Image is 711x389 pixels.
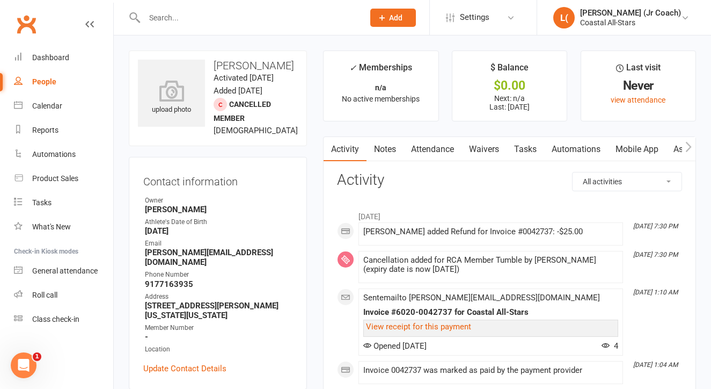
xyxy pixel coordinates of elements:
[145,332,292,342] strong: -
[324,137,367,162] a: Activity
[363,227,618,236] div: [PERSON_NAME] added Refund for Invoice #0042737: -$25.00
[460,5,489,30] span: Settings
[145,248,292,267] strong: [PERSON_NAME][EMAIL_ADDRESS][DOMAIN_NAME]
[14,283,113,307] a: Roll call
[580,18,681,27] div: Coastal All-Stars
[633,222,678,230] i: [DATE] 7:30 PM
[32,53,69,62] div: Dashboard
[138,80,205,116] div: upload photo
[363,256,618,274] div: Cancellation added for RCA Member Tumble by [PERSON_NAME] (expiry date is now [DATE])
[349,61,412,81] div: Memberships
[375,83,386,92] strong: n/a
[32,198,52,207] div: Tasks
[32,266,98,275] div: General attendance
[32,174,78,183] div: Product Sales
[14,307,113,332] a: Class kiosk mode
[145,239,292,249] div: Email
[461,137,507,162] a: Waivers
[14,70,113,94] a: People
[145,279,292,289] strong: 9177163935
[214,86,262,96] time: Added [DATE]
[145,323,292,333] div: Member Number
[145,196,292,206] div: Owner
[14,142,113,167] a: Automations
[14,46,113,70] a: Dashboard
[544,137,608,162] a: Automations
[145,205,292,214] strong: [PERSON_NAME]
[11,352,36,378] iframe: Intercom live chat
[608,137,666,162] a: Mobile App
[611,96,665,104] a: view attendance
[145,217,292,227] div: Athlete's Date of Birth
[32,315,79,323] div: Class check-in
[14,191,113,215] a: Tasks
[14,118,113,142] a: Reports
[633,361,678,369] i: [DATE] 1:04 AM
[141,10,356,25] input: Search...
[33,352,41,361] span: 1
[342,95,420,103] span: No active memberships
[14,94,113,118] a: Calendar
[337,205,682,222] li: [DATE]
[14,215,113,239] a: What's New
[633,251,678,258] i: [DATE] 7:30 PM
[366,322,471,332] a: View receipt for this payment
[32,222,71,231] div: What's New
[462,80,557,91] div: $0.00
[32,291,57,299] div: Roll call
[14,259,113,283] a: General attendance kiosk mode
[363,308,618,317] div: Invoice #6020-0042737 for Coastal All-Stars
[32,126,58,134] div: Reports
[145,292,292,302] div: Address
[580,8,681,18] div: [PERSON_NAME] (Jr Coach)
[367,137,404,162] a: Notes
[553,7,575,28] div: L(
[145,344,292,355] div: Location
[32,150,76,159] div: Automations
[14,167,113,191] a: Product Sales
[363,293,600,302] span: Sent email to [PERSON_NAME][EMAIL_ADDRESS][DOMAIN_NAME]
[633,289,678,296] i: [DATE] 1:10 AM
[507,137,544,162] a: Tasks
[602,341,618,351] span: 4
[32,102,62,110] div: Calendar
[337,172,682,189] h3: Activity
[214,126,298,135] span: [DEMOGRAPHIC_DATA]
[145,226,292,236] strong: [DATE]
[214,73,274,83] time: Activated [DATE]
[143,171,292,188] h3: Contact information
[349,63,356,73] i: ✓
[145,301,292,320] strong: [STREET_ADDRESS][PERSON_NAME][US_STATE][US_STATE]
[404,137,461,162] a: Attendance
[32,77,56,86] div: People
[389,13,402,22] span: Add
[462,94,557,111] p: Next: n/a Last: [DATE]
[13,11,40,38] a: Clubworx
[363,366,618,375] div: Invoice 0042737 was marked as paid by the payment provider
[138,60,298,71] h3: [PERSON_NAME]
[143,362,226,375] a: Update Contact Details
[214,100,271,123] span: Cancelled member
[370,9,416,27] button: Add
[591,80,686,91] div: Never
[490,61,529,80] div: $ Balance
[145,270,292,280] div: Phone Number
[363,341,427,351] span: Opened [DATE]
[616,61,661,80] div: Last visit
